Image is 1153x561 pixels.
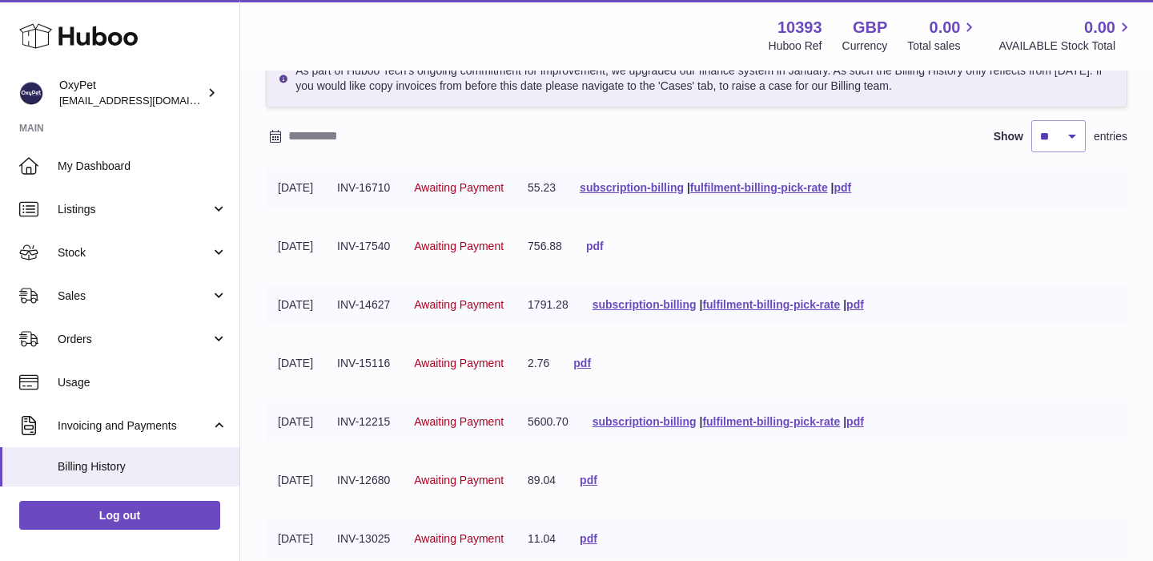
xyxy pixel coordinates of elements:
[266,519,325,559] td: [DATE]
[687,181,690,194] span: |
[325,519,402,559] td: INV-13025
[907,17,978,54] a: 0.00 Total sales
[325,285,402,325] td: INV-14627
[58,459,227,474] span: Billing History
[58,289,211,304] span: Sales
[580,181,684,194] a: subscription-billing
[593,415,697,428] a: subscription-billing
[325,461,402,500] td: INV-12680
[516,461,568,500] td: 89.04
[573,357,591,369] a: pdf
[414,532,504,545] span: Awaiting Payment
[690,181,828,194] a: fulfilment-billing-pick-rate
[19,81,43,105] img: info@oxypet.co.uk
[414,298,504,311] span: Awaiting Payment
[325,402,402,442] td: INV-12215
[19,501,220,530] a: Log out
[266,402,325,442] td: [DATE]
[1084,17,1115,38] span: 0.00
[769,38,822,54] div: Huboo Ref
[414,357,504,369] span: Awaiting Payment
[58,375,227,390] span: Usage
[846,415,864,428] a: pdf
[930,17,961,38] span: 0.00
[699,298,702,311] span: |
[266,285,325,325] td: [DATE]
[777,17,822,38] strong: 10393
[414,415,504,428] span: Awaiting Payment
[414,474,504,486] span: Awaiting Payment
[702,298,840,311] a: fulfilment-billing-pick-rate
[586,240,604,252] a: pdf
[907,38,978,54] span: Total sales
[414,181,504,194] span: Awaiting Payment
[266,227,325,266] td: [DATE]
[516,402,581,442] td: 5600.70
[58,332,211,347] span: Orders
[325,344,402,383] td: INV-15116
[1094,129,1127,144] span: entries
[843,298,846,311] span: |
[58,159,227,174] span: My Dashboard
[580,532,597,545] a: pdf
[266,461,325,500] td: [DATE]
[998,17,1134,54] a: 0.00 AVAILABLE Stock Total
[58,202,211,217] span: Listings
[58,245,211,260] span: Stock
[516,344,561,383] td: 2.76
[325,168,402,208] td: INV-16710
[580,474,597,486] a: pdf
[266,344,325,383] td: [DATE]
[266,50,1127,107] div: As part of Huboo Tech's ongoing commitment for improvement, we upgraded our finance system in Jan...
[994,129,1023,144] label: Show
[59,78,203,108] div: OxyPet
[699,415,702,428] span: |
[593,298,697,311] a: subscription-billing
[842,38,888,54] div: Currency
[58,418,211,434] span: Invoicing and Payments
[853,17,887,38] strong: GBP
[834,181,852,194] a: pdf
[516,227,574,266] td: 756.88
[59,94,235,107] span: [EMAIL_ADDRESS][DOMAIN_NAME]
[325,227,402,266] td: INV-17540
[516,285,581,325] td: 1791.28
[846,298,864,311] a: pdf
[516,519,568,559] td: 11.04
[843,415,846,428] span: |
[831,181,834,194] span: |
[702,415,840,428] a: fulfilment-billing-pick-rate
[998,38,1134,54] span: AVAILABLE Stock Total
[266,168,325,208] td: [DATE]
[414,240,504,252] span: Awaiting Payment
[516,168,568,208] td: 55.23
